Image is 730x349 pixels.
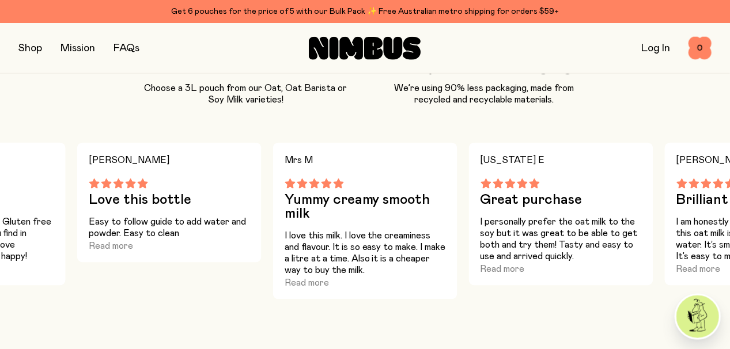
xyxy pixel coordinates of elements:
[689,37,712,60] button: 0
[60,43,95,54] a: Mission
[377,83,592,106] p: We’re using 90% less packaging, made from recycled and recyclable materials.
[641,43,670,54] a: Log In
[285,152,446,169] h4: Mrs M
[676,263,721,276] button: Read more
[285,230,446,276] p: I love this milk. I love the creaminess and flavour. It is so easy to make. I make a litre at a t...
[114,43,139,54] a: FAQs
[481,263,525,276] button: Read more
[89,240,133,253] button: Read more
[138,83,353,106] p: Choose a 3L pouch from our Oat, Oat Barista or Soy Milk varieties!
[285,194,446,221] h3: Yummy creamy smooth milk
[89,217,250,240] p: Easy to follow guide to add water and powder. Easy to clean
[285,276,329,290] button: Read more
[89,194,250,207] h3: Love this bottle
[481,194,642,207] h3: Great purchase
[18,5,712,18] div: Get 6 pouches for the price of 5 with our Bulk Pack ✨ Free Australian metro shipping for orders $59+
[676,295,719,338] img: agent
[89,152,250,169] h4: [PERSON_NAME]
[481,152,642,169] h4: [US_STATE] E
[481,217,642,263] p: I personally prefer the oat milk to the soy but it was great to be able to get both and try them!...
